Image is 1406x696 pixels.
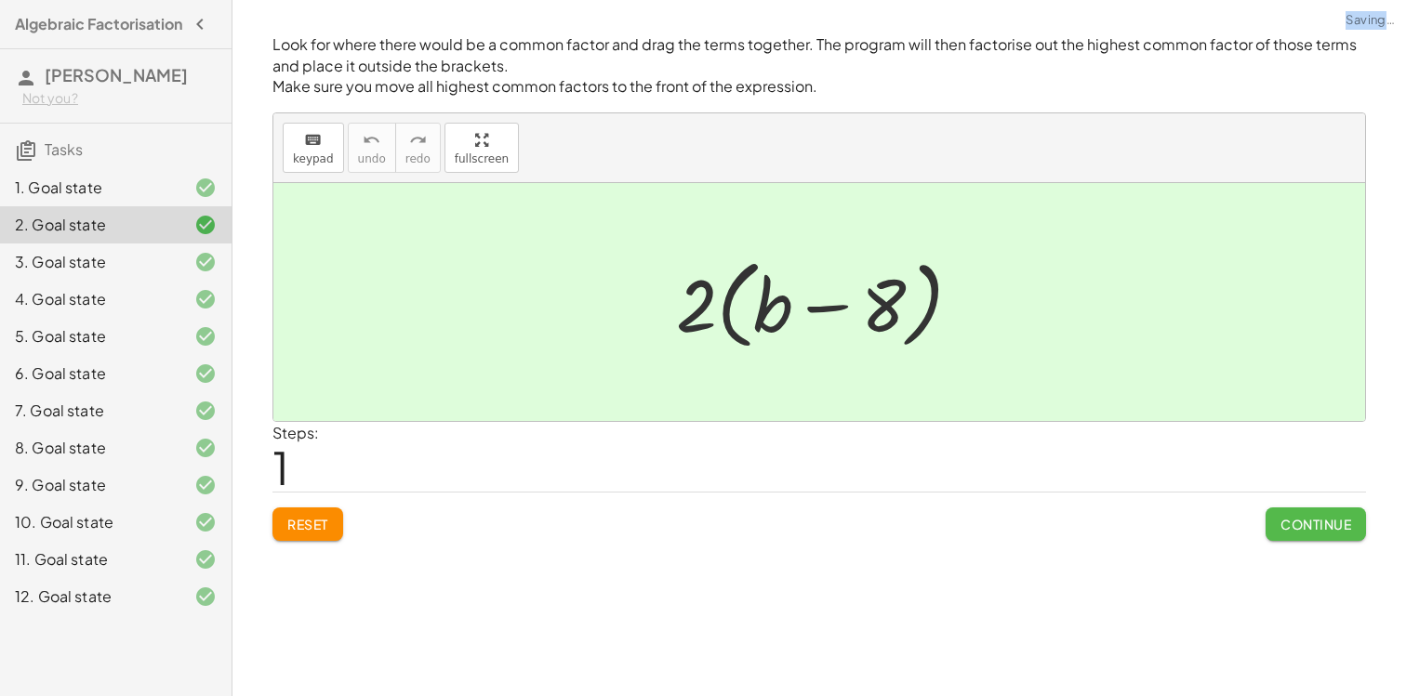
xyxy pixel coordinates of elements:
i: Task finished and correct. [194,474,217,496]
i: Task finished and correct. [194,214,217,236]
span: keypad [293,152,334,165]
i: Task finished and correct. [194,177,217,199]
div: 10. Goal state [15,511,165,533]
i: Task finished and correct. [194,362,217,385]
i: keyboard [304,129,322,151]
button: fullscreen [444,123,519,173]
i: Task finished and correct. [194,585,217,608]
div: 3. Goal state [15,251,165,273]
div: 8. Goal state [15,437,165,459]
i: Task finished and correct. [194,251,217,273]
button: undoundo [348,123,396,173]
span: redo [405,152,431,165]
span: undo [358,152,386,165]
div: 5. Goal state [15,325,165,348]
button: redoredo [395,123,441,173]
div: 11. Goal state [15,548,165,571]
div: 2. Goal state [15,214,165,236]
i: undo [363,129,380,151]
button: Reset [272,507,343,541]
span: 1 [272,439,289,495]
div: 9. Goal state [15,474,165,496]
div: Not you? [22,89,217,108]
i: Task finished and correct. [194,400,217,422]
i: redo [409,129,427,151]
i: Task finished and correct. [194,288,217,310]
label: Steps: [272,423,319,442]
button: Continue [1266,507,1366,541]
i: Task finished and correct. [194,325,217,348]
div: 12. Goal state [15,585,165,608]
i: Task finished and correct. [194,437,217,459]
i: Task finished and correct. [194,548,217,571]
p: Look for where there would be a common factor and drag the terms together. The program will then ... [272,34,1366,76]
div: 6. Goal state [15,362,165,385]
h4: Algebraic Factorisation [15,13,182,35]
div: 4. Goal state [15,288,165,310]
span: Reset [287,516,328,532]
p: Make sure you move all highest common factors to the front of the expression. [272,76,1366,98]
button: keyboardkeypad [283,123,344,173]
span: [PERSON_NAME] [45,64,188,85]
i: Task finished and correct. [194,511,217,533]
div: 1. Goal state [15,177,165,199]
span: fullscreen [455,152,509,165]
span: Saving… [1346,11,1395,30]
span: Continue [1280,516,1351,532]
div: 7. Goal state [15,400,165,422]
span: Tasks [45,139,83,159]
